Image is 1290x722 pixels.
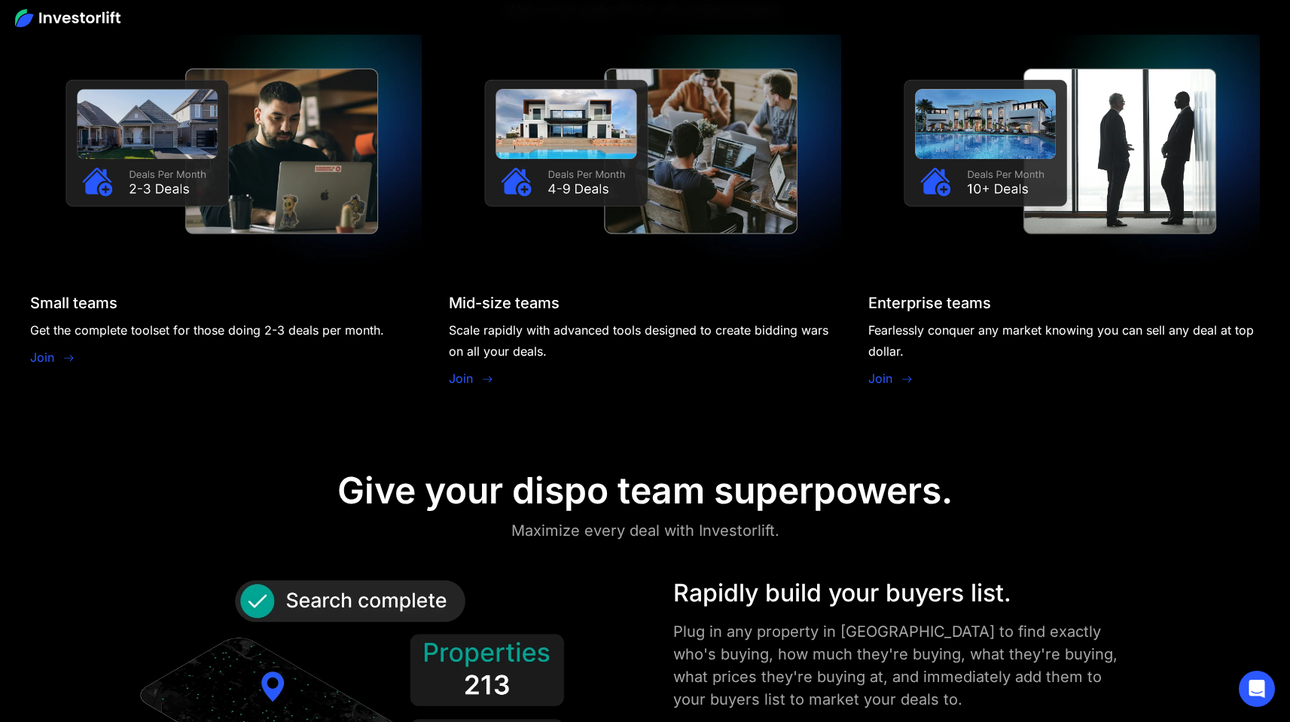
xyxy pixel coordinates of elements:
[511,519,779,543] div: Maximize every deal with Investorlift.
[449,369,473,387] a: Join
[673,575,1130,611] div: Rapidly build your buyers list.
[30,348,54,366] a: Join
[30,294,117,312] div: Small teams
[868,369,892,387] a: Join
[868,294,991,312] div: Enterprise teams
[1239,671,1275,707] div: Open Intercom Messenger
[337,469,953,512] div: Give your dispo team superpowers.
[449,294,560,312] div: Mid-size teams
[868,320,1260,362] div: Fearlessly conquer any market knowing you can sell any deal at top dollar.
[449,320,840,362] div: Scale rapidly with advanced tools designed to create bidding wars on all your deals.
[30,320,384,341] div: Get the complete toolset for those doing 2-3 deals per month.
